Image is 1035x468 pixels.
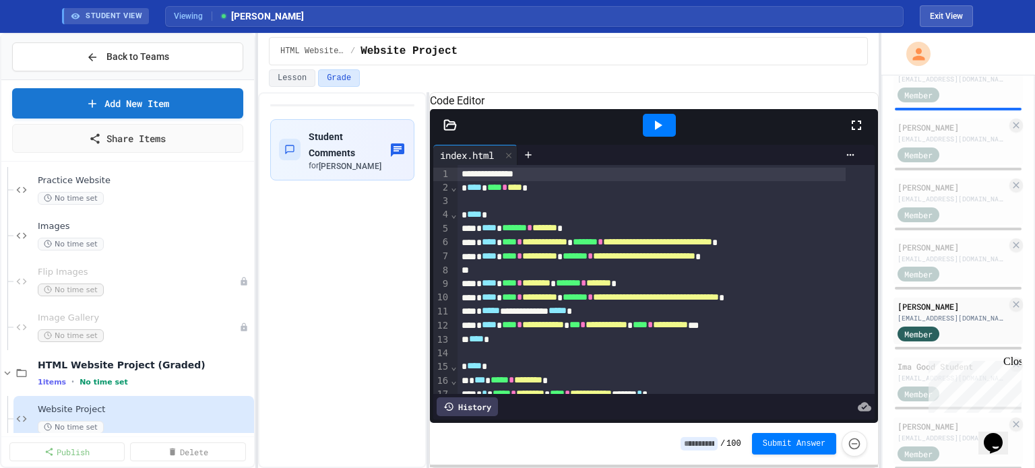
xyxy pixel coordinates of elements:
span: HTML Website Project (Graded) [38,359,251,371]
span: / [720,438,725,449]
div: 11 [433,305,450,319]
span: No time set [38,192,104,205]
span: Member [904,388,933,400]
div: 5 [433,222,450,236]
div: Unpublished [239,277,249,286]
div: [PERSON_NAME] [898,300,1007,312]
span: Practice Website [38,175,251,187]
div: Chat with us now!Close [5,5,93,86]
span: Member [904,268,933,280]
span: Member [904,209,933,221]
div: 17 [433,388,450,402]
span: Student Comments [309,131,355,158]
button: Submit Answer [752,433,837,455]
div: 15 [433,360,450,374]
div: index.html [433,148,501,162]
span: Flip Images [38,267,239,278]
span: / [350,46,355,57]
iframe: chat widget [978,414,1022,455]
div: [EMAIL_ADDRESS][DOMAIN_NAME] [898,74,1007,84]
span: Member [904,448,933,460]
div: My Account [892,38,934,69]
div: Unpublished [239,323,249,332]
div: [EMAIL_ADDRESS][DOMAIN_NAME] [898,254,1007,264]
div: 9 [433,277,450,292]
span: No time set [80,378,128,387]
div: 10 [433,291,450,305]
span: STUDENT VIEW [86,11,142,22]
span: [PERSON_NAME] [319,162,381,171]
h6: Code Editor [430,93,878,109]
span: Images [38,221,251,232]
span: Fold line [450,209,457,220]
span: HTML Website Project (Graded) [280,46,345,57]
div: 3 [433,195,450,208]
button: Lesson [269,69,315,87]
div: [EMAIL_ADDRESS][DOMAIN_NAME] [898,373,1007,383]
button: Exit student view [920,5,973,27]
span: Member [904,328,933,340]
div: [PERSON_NAME] [898,241,1007,253]
div: 14 [433,347,450,360]
div: 16 [433,374,450,389]
span: Image Gallery [38,312,239,324]
span: Member [904,149,933,161]
div: Ima Good Student [898,360,1007,372]
div: History [437,397,498,416]
div: [PERSON_NAME] [898,121,1007,133]
div: 2 [433,181,450,195]
div: index.html [433,145,517,165]
button: Back to Teams [12,42,243,71]
span: [PERSON_NAME] [219,9,304,24]
div: 6 [433,236,450,250]
span: 100 [726,438,741,449]
span: No time set [38,238,104,250]
div: for [309,160,389,172]
span: No time set [38,329,104,342]
button: Grade [318,69,360,87]
div: [EMAIL_ADDRESS][DOMAIN_NAME] [898,194,1007,204]
iframe: chat widget [923,356,1022,413]
div: [EMAIL_ADDRESS][DOMAIN_NAME] [898,313,1007,323]
span: Member [904,89,933,101]
a: Add New Item [12,88,243,119]
div: [EMAIL_ADDRESS][DOMAIN_NAME] [898,433,1007,443]
div: 1 [433,168,450,181]
span: Viewing [174,10,212,22]
div: 12 [433,319,450,333]
span: Fold line [450,182,457,193]
span: Fold line [450,361,457,372]
span: • [71,376,74,387]
div: [PERSON_NAME] [898,181,1007,193]
span: Back to Teams [106,50,169,64]
span: Fold line [450,375,457,386]
div: 7 [433,250,450,264]
span: Website Project [360,43,458,59]
span: 1 items [38,378,66,387]
div: 4 [433,208,450,222]
span: Website Project [38,404,251,415]
span: Submit Answer [763,438,826,449]
div: [PERSON_NAME] [898,420,1007,432]
a: Share Items [12,124,243,153]
a: Delete [130,442,245,461]
div: 13 [433,333,450,347]
a: Publish [9,442,125,461]
button: Force resubmission of student's answer (Admin only) [842,431,867,457]
div: [EMAIL_ADDRESS][DOMAIN_NAME] [898,134,1007,144]
span: No time set [38,421,104,434]
span: No time set [38,283,104,296]
div: 8 [433,264,450,277]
